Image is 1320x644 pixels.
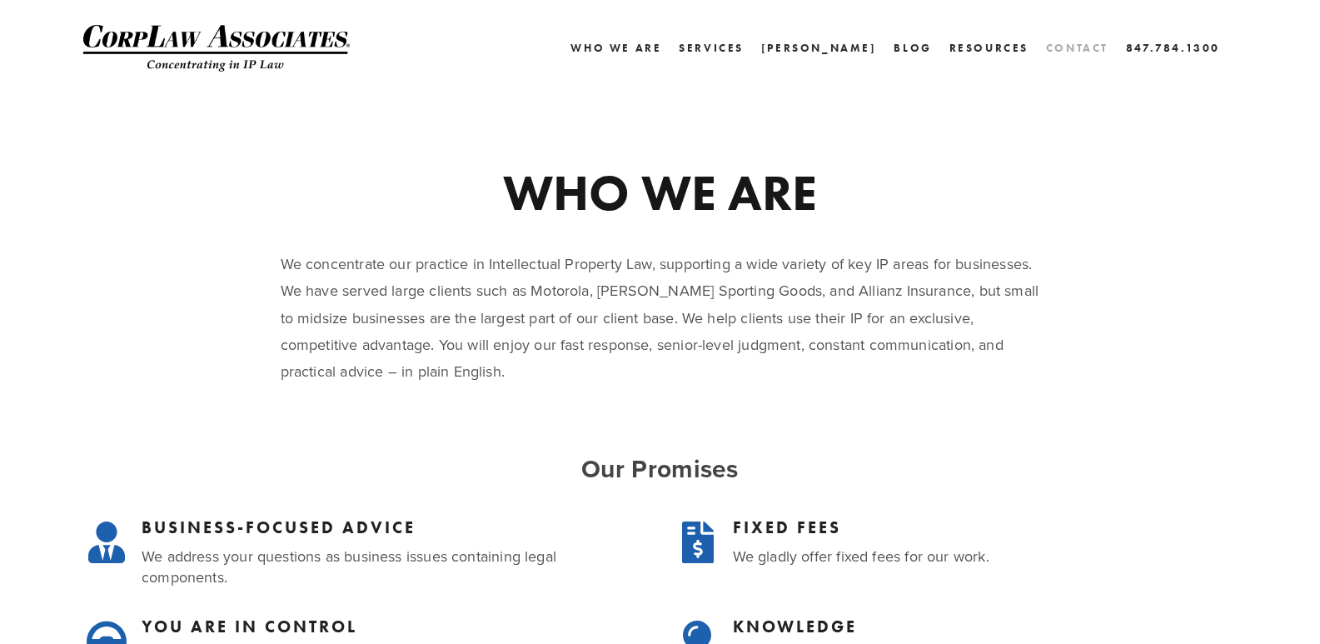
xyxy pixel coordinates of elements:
[581,451,739,487] strong: Our Promises
[733,517,1238,537] h3: FIXED FEES
[142,517,416,537] strong: BUSINESS-FOCUSED ADVICE
[281,167,1040,217] h1: WHO WE ARE
[142,546,646,587] p: We address your questions as business issues containing legal components.
[1126,36,1220,60] a: 847.784.1300
[761,36,877,60] a: [PERSON_NAME]
[570,36,661,60] a: Who We Are
[83,25,350,72] img: CorpLaw IP Law Firm
[1046,36,1108,60] a: Contact
[733,617,1238,637] h3: KNOWLEDGE
[142,617,646,637] h3: YOU ARE IN CONTROL
[733,546,1238,567] p: We gladly offer fixed fees for our work.
[894,36,931,60] a: Blog
[281,251,1040,386] p: We concentrate our practice in Intellectual Property Law, supporting a wide variety of key IP are...
[949,42,1029,54] a: Resources
[679,36,744,60] a: Services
